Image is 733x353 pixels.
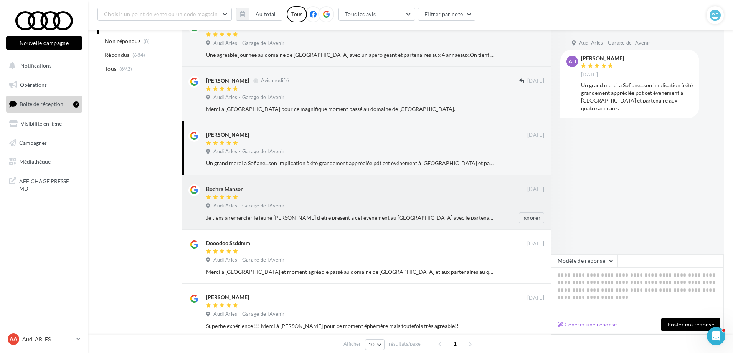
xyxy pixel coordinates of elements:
[213,94,284,101] span: Audi Arles - Garage de l'Avenir
[20,62,51,69] span: Notifications
[97,8,232,21] button: Choisir un point de vente ou un code magasin
[213,257,284,264] span: Audi Arles - Garage de l'Avenir
[527,78,544,85] span: [DATE]
[5,77,84,93] a: Opérations
[119,66,132,72] span: (692)
[6,36,82,50] button: Nouvelle campagne
[144,38,150,44] span: (8)
[527,240,544,247] span: [DATE]
[5,96,84,112] a: Boîte de réception7
[20,81,47,88] span: Opérations
[73,101,79,108] div: 7
[555,320,620,329] button: Générer une réponse
[661,318,720,331] button: Poster ma réponse
[206,77,249,85] div: [PERSON_NAME]
[527,295,544,302] span: [DATE]
[287,6,307,22] div: Tous
[389,340,421,348] span: résultats/page
[206,131,249,139] div: [PERSON_NAME]
[206,268,494,276] div: Merci à [GEOGRAPHIC_DATA] et moment agréable passé au domaine de [GEOGRAPHIC_DATA] et aux partena...
[5,173,84,196] a: AFFICHAGE PRESSE MD
[213,40,284,47] span: Audi Arles - Garage de l'Avenir
[105,37,140,45] span: Non répondus
[527,186,544,193] span: [DATE]
[249,8,282,21] button: Au total
[104,11,218,17] span: Choisir un point de vente ou un code magasin
[21,120,62,127] span: Visibilité en ligne
[206,51,494,59] div: Une agréable journée au domaine de [GEOGRAPHIC_DATA] avec un apéro géant et partenaires aux 4 ann...
[338,8,415,21] button: Tous les avis
[236,8,282,21] button: Au total
[20,101,63,107] span: Boîte de réception
[368,341,375,348] span: 10
[418,8,476,21] button: Filtrer par note
[213,311,284,318] span: Audi Arles - Garage de l'Avenir
[579,40,650,46] span: Audi Arles - Garage de l'Avenir
[527,132,544,139] span: [DATE]
[19,158,51,165] span: Médiathèque
[10,335,17,343] span: AA
[581,71,598,78] span: [DATE]
[206,159,494,167] div: Un grand merci a Sofiane...son implication à été grandement appréciée pdt cet événement à [GEOGRA...
[5,116,84,132] a: Visibilité en ligne
[5,58,81,74] button: Notifications
[206,105,494,113] div: Merci a [GEOGRAPHIC_DATA] pour ce magnifique moment passé au domaine de [GEOGRAPHIC_DATA].
[105,65,116,73] span: Tous
[22,335,73,343] p: Audi ARLES
[5,135,84,151] a: Campagnes
[343,340,361,348] span: Afficher
[519,212,544,223] button: Ignorer
[568,58,576,65] span: AD
[206,185,243,193] div: Bochra Mansor
[19,139,47,146] span: Campagnes
[105,51,130,59] span: Répondus
[206,214,494,222] div: Je tiens a remercier le jeune [PERSON_NAME] d etre present a cet evenement au [GEOGRAPHIC_DATA] a...
[213,202,284,209] span: Audi Arles - Garage de l'Avenir
[581,56,624,61] div: [PERSON_NAME]
[261,78,289,84] span: Avis modifié
[707,327,725,345] iframe: Intercom live chat
[206,293,249,301] div: [PERSON_NAME]
[206,322,494,330] div: Superbe expérience !!! Merci à [PERSON_NAME] pour ce moment éphémère mais toutefois très agréable!!
[5,154,84,170] a: Médiathèque
[213,148,284,155] span: Audi Arles - Garage de l'Avenir
[345,11,376,17] span: Tous les avis
[6,332,82,346] a: AA Audi ARLES
[19,176,79,192] span: AFFICHAGE PRESSE MD
[581,81,693,112] div: Un grand merci a Sofiane...son implication à été grandement appréciée pdt cet événement à [GEOGRA...
[206,239,250,247] div: Dooodoo Ssddmm
[365,339,385,350] button: 10
[449,338,461,350] span: 1
[132,52,145,58] span: (684)
[551,254,618,267] button: Modèle de réponse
